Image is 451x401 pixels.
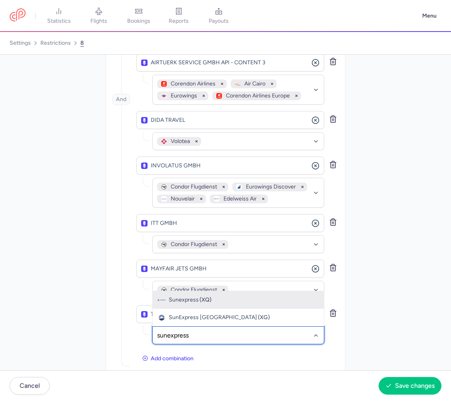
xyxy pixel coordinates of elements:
span: ITT GMBH [141,219,313,228]
a: CitizenPlane red outlined logo [10,8,26,23]
figure: XR airline logo [216,93,222,99]
figure: XC airline logo [161,81,167,87]
span: TT-TRAVELTIME GMBH [141,310,313,319]
figure: 4Y airline logo [236,184,242,190]
span: MAYFAIR JETS GMBH [141,264,313,273]
span: Cancel [20,382,40,389]
figure: WK airline logo [214,196,220,202]
span: Volotea [161,139,191,144]
figure: XQ airline logo [158,296,166,304]
figure: EW airline logo [161,93,167,99]
span: Corendon Airlines [161,81,216,87]
span: Condor Flugdienst [161,287,218,293]
input: content[8].airlines-searchbox [157,331,320,340]
a: bookings [119,7,159,25]
a: flights [79,7,119,25]
a: settings [10,37,31,50]
a: statistics [39,7,79,25]
span: Add combination [151,355,194,361]
figure: BJ airline logo [161,196,167,202]
button: Add combination [136,351,200,366]
button: Save changes [379,377,441,395]
span: AIRTUERK SERVICE GMBH API - CONTENT 3 [141,58,313,67]
span: (XG) [258,314,270,321]
span: Nouvelair [161,196,196,202]
span: Air Cairo [235,81,266,87]
span: Corendon Airlines Europe [216,93,291,99]
span: Eurowings [161,93,198,99]
span: Eurowings Discover [236,184,297,190]
span: Edelweiss Air [214,196,257,202]
figure: DE airline logo [161,184,167,190]
span: Condor Flugdienst [161,184,218,190]
figure: V7 airline logo [161,139,167,144]
span: Condor Flugdienst [161,242,218,247]
span: payouts [209,18,229,25]
span: Save changes [395,382,435,389]
span: bookings [127,18,150,25]
a: restrictions [40,37,71,50]
figure: XG airline logo [158,314,166,322]
span: DIDA TRAVEL [141,116,313,125]
a: payouts [199,7,239,25]
button: Cancel [10,377,50,395]
figure: DE airline logo [161,287,167,293]
span: reports [169,18,189,25]
a: reports [159,7,199,25]
a: 8 [80,37,84,50]
span: statistics [47,18,71,25]
span: flights [90,18,107,25]
span: (XQ) [200,297,212,303]
figure: DE airline logo [161,242,167,247]
span: And [112,94,130,105]
button: Menu [417,8,441,24]
figure: SM airline logo [235,81,240,87]
span: INVOLATUS GMBH [141,161,313,170]
span: Sunexpress [169,297,199,303]
span: SunExpress [GEOGRAPHIC_DATA] [169,314,257,321]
